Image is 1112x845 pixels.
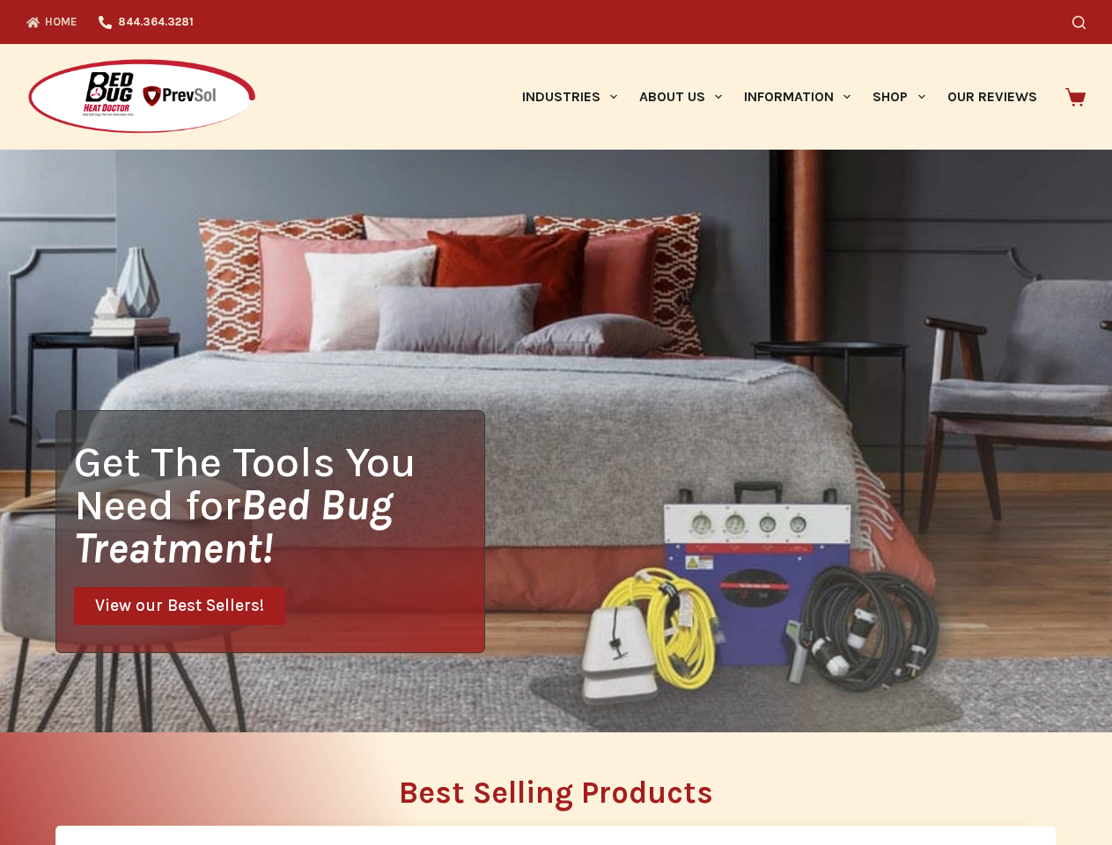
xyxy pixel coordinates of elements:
a: View our Best Sellers! [74,587,285,625]
img: Prevsol/Bed Bug Heat Doctor [26,58,257,136]
a: About Us [628,44,733,150]
button: Search [1072,16,1086,29]
a: Industries [511,44,628,150]
span: View our Best Sellers! [95,598,264,614]
a: Our Reviews [936,44,1048,150]
nav: Primary [511,44,1048,150]
a: Shop [862,44,936,150]
h1: Get The Tools You Need for [74,440,484,569]
h2: Best Selling Products [55,777,1057,808]
a: Information [733,44,862,150]
i: Bed Bug Treatment! [74,480,393,573]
